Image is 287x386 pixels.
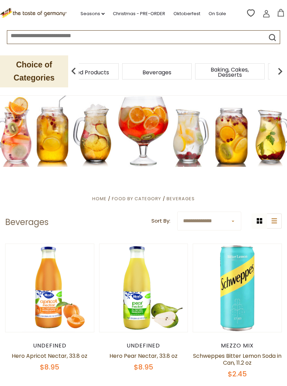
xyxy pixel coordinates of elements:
[193,352,281,367] a: Schweppes Bitter Lemon Soda in Can, 11.2 oz
[109,352,178,360] a: Hero Pear Nectar, 33.8 oz
[202,67,257,77] a: Baking, Cakes, Desserts
[142,70,171,75] a: Beverages
[134,362,153,372] span: $8.95
[193,244,281,332] img: Schweppes Bitter Lemon Soda in Can, 11.2 oz
[151,217,170,225] label: Sort By:
[228,369,247,379] span: $2.45
[6,244,94,332] img: Hero Apricot Nectar, 33.8 oz
[273,64,287,78] img: next arrow
[40,362,59,372] span: $8.95
[209,10,226,18] a: On Sale
[112,195,161,202] a: Food By Category
[173,10,200,18] a: Oktoberfest
[113,10,165,18] a: Christmas - PRE-ORDER
[5,217,49,227] h1: Beverages
[92,195,107,202] a: Home
[81,10,105,18] a: Seasons
[59,70,109,75] a: Featured Products
[99,342,188,349] div: undefined
[193,342,282,349] div: Mezzo Mix
[5,342,94,349] div: undefined
[167,195,195,202] a: Beverages
[67,64,81,78] img: previous arrow
[12,352,87,360] a: Hero Apricot Nectar, 33.8 oz
[99,244,188,332] img: Hero Pear Nectar, 33.8 oz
